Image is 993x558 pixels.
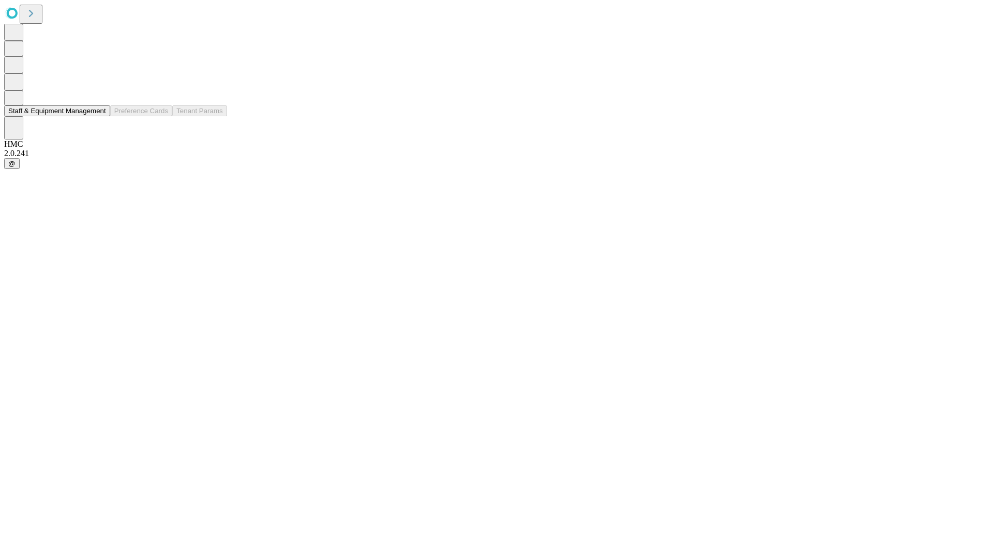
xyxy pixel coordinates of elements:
[4,149,989,158] div: 2.0.241
[172,105,227,116] button: Tenant Params
[4,105,110,116] button: Staff & Equipment Management
[8,160,16,167] span: @
[4,139,989,149] div: HMC
[4,158,20,169] button: @
[110,105,172,116] button: Preference Cards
